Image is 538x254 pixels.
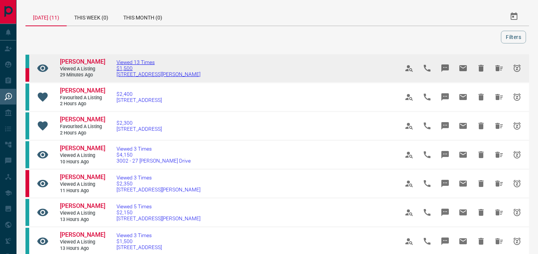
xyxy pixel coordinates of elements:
[117,65,200,71] span: $1,500
[25,7,67,26] div: [DATE] (11)
[60,202,105,210] a: [PERSON_NAME]
[117,146,191,152] span: Viewed 3 Times
[60,152,105,159] span: Viewed a Listing
[508,59,526,77] span: Snooze
[60,239,105,245] span: Viewed a Listing
[418,232,436,250] span: Call
[436,203,454,221] span: Message
[472,88,490,106] span: Hide
[117,203,200,221] a: Viewed 5 Times$2,150[STREET_ADDRESS][PERSON_NAME]
[472,146,490,164] span: Hide
[418,88,436,106] span: Call
[117,146,191,164] a: Viewed 3 Times$4,1503002 - 27 [PERSON_NAME] Drive
[117,215,200,221] span: [STREET_ADDRESS][PERSON_NAME]
[25,55,29,68] div: condos.ca
[60,95,105,101] span: Favourited a Listing
[418,146,436,164] span: Call
[508,88,526,106] span: Snooze
[60,231,105,239] a: [PERSON_NAME]
[60,145,105,152] span: [PERSON_NAME]
[490,203,508,221] span: Hide All from Cyrus Nikkolai Umlas
[117,181,200,187] span: $2,350
[117,91,162,103] a: $2,400[STREET_ADDRESS]
[454,59,472,77] span: Email
[418,175,436,193] span: Call
[60,159,105,165] span: 10 hours ago
[117,126,162,132] span: [STREET_ADDRESS]
[60,116,105,124] a: [PERSON_NAME]
[472,232,490,250] span: Hide
[436,146,454,164] span: Message
[117,238,162,244] span: $1,500
[454,146,472,164] span: Email
[60,87,105,95] a: [PERSON_NAME]
[454,203,472,221] span: Email
[60,58,105,66] a: [PERSON_NAME]
[501,31,526,43] button: Filters
[117,59,200,77] a: Viewed 13 Times$1,500[STREET_ADDRESS][PERSON_NAME]
[60,231,105,238] span: [PERSON_NAME]
[117,232,162,250] a: Viewed 3 Times$1,500[STREET_ADDRESS]
[116,7,170,25] div: This Month (0)
[508,232,526,250] span: Snooze
[508,146,526,164] span: Snooze
[508,203,526,221] span: Snooze
[25,141,29,168] div: condos.ca
[117,244,162,250] span: [STREET_ADDRESS]
[454,88,472,106] span: Email
[25,68,29,82] div: property.ca
[117,187,200,193] span: [STREET_ADDRESS][PERSON_NAME]
[117,175,200,193] a: Viewed 3 Times$2,350[STREET_ADDRESS][PERSON_NAME]
[490,117,508,135] span: Hide All from Elizabeth Francis
[60,66,105,72] span: Viewed a Listing
[418,203,436,221] span: Call
[60,210,105,217] span: Viewed a Listing
[60,72,105,78] span: 29 minutes ago
[60,130,105,136] span: 2 hours ago
[60,58,105,65] span: [PERSON_NAME]
[60,87,105,94] span: [PERSON_NAME]
[472,203,490,221] span: Hide
[400,232,418,250] span: View Profile
[117,120,162,132] a: $2,300[STREET_ADDRESS]
[117,91,162,97] span: $2,400
[436,175,454,193] span: Message
[60,145,105,152] a: [PERSON_NAME]
[25,112,29,139] div: condos.ca
[436,88,454,106] span: Message
[400,117,418,135] span: View Profile
[67,7,116,25] div: This Week (0)
[472,175,490,193] span: Hide
[60,245,105,252] span: 13 hours ago
[117,203,200,209] span: Viewed 5 Times
[400,146,418,164] span: View Profile
[436,117,454,135] span: Message
[400,175,418,193] span: View Profile
[418,117,436,135] span: Call
[117,97,162,103] span: [STREET_ADDRESS]
[117,152,191,158] span: $4,150
[454,175,472,193] span: Email
[60,101,105,107] span: 2 hours ago
[490,146,508,164] span: Hide All from Aida Salehi
[117,71,200,77] span: [STREET_ADDRESS][PERSON_NAME]
[490,232,508,250] span: Hide All from Cyrus Nikkolai Umlas
[60,116,105,123] span: [PERSON_NAME]
[490,88,508,106] span: Hide All from Elizabeth Francis
[505,7,523,25] button: Select Date Range
[117,59,200,65] span: Viewed 13 Times
[436,59,454,77] span: Message
[400,88,418,106] span: View Profile
[436,232,454,250] span: Message
[60,173,105,181] a: [PERSON_NAME]
[400,59,418,77] span: View Profile
[400,203,418,221] span: View Profile
[117,209,200,215] span: $2,150
[490,59,508,77] span: Hide All from Tina Wong
[60,124,105,130] span: Favourited a Listing
[454,117,472,135] span: Email
[117,158,191,164] span: 3002 - 27 [PERSON_NAME] Drive
[508,117,526,135] span: Snooze
[472,59,490,77] span: Hide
